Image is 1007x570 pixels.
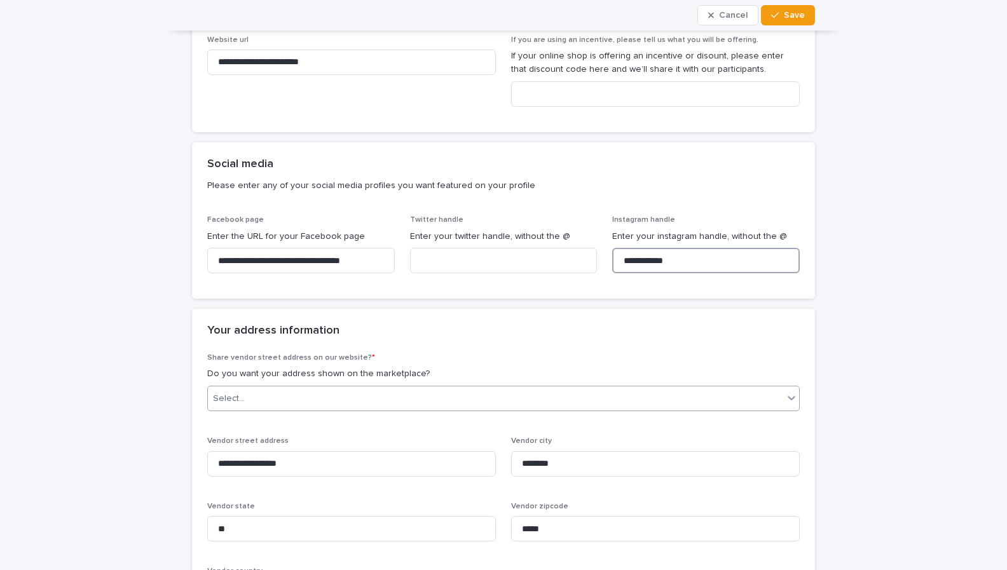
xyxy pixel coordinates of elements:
[207,354,375,362] span: Share vendor street address on our website?
[207,437,289,445] span: Vendor street address
[719,11,748,20] span: Cancel
[784,11,805,20] span: Save
[213,392,245,405] div: Select...
[207,36,249,44] span: Website url
[612,230,800,243] p: Enter your instagram handle, without the @
[511,36,758,44] span: If you are using an incentive, please tell us what you will be offering.
[410,216,463,224] span: Twitter handle
[761,5,815,25] button: Save
[697,5,758,25] button: Cancel
[207,367,800,381] p: Do you want your address shown on the marketplace?
[207,503,255,510] span: Vendor state
[207,158,273,172] h2: Social media
[511,503,568,510] span: Vendor zipcode
[207,230,395,243] p: Enter the URL for your Facebook page
[511,50,800,76] p: If your online shop is offering an incentive or disount, please enter that discount code here and...
[410,230,598,243] p: Enter your twitter handle, without the @
[207,180,795,191] p: Please enter any of your social media profiles you want featured on your profile
[207,216,264,224] span: Facebook page
[511,437,552,445] span: Vendor city
[612,216,675,224] span: Instagram handle
[207,324,339,338] h2: Your address information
